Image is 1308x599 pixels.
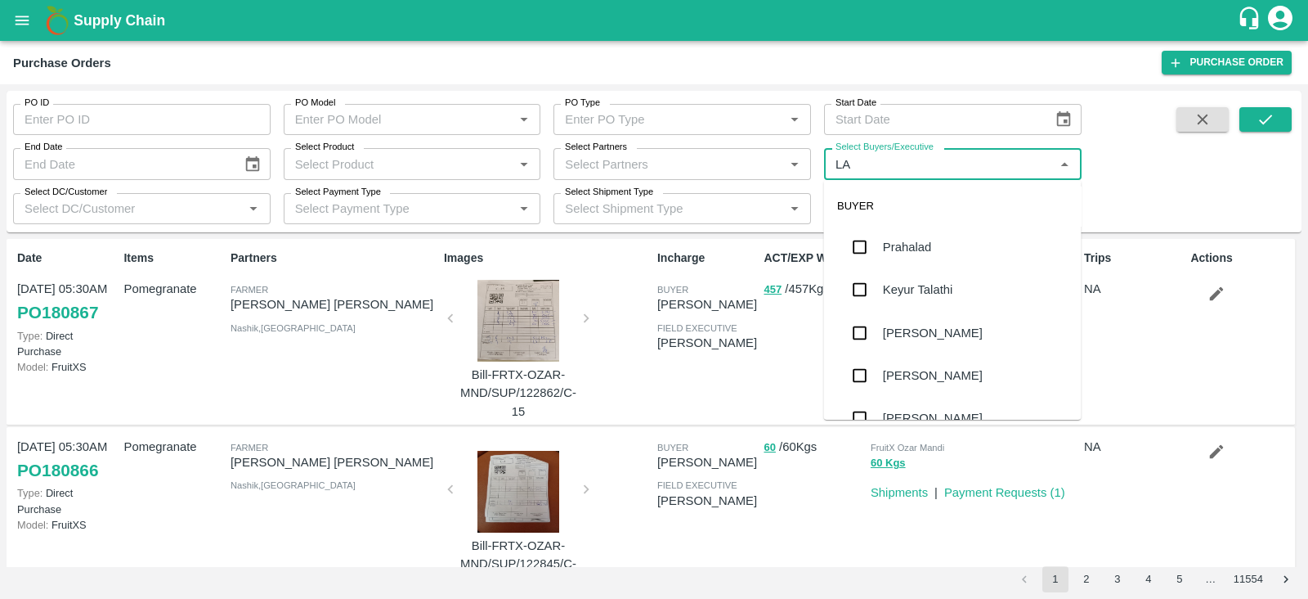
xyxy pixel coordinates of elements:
button: Open [243,198,264,219]
div: [PERSON_NAME] [883,367,983,385]
p: [PERSON_NAME] [657,295,757,313]
p: [PERSON_NAME] [657,453,757,471]
button: Go to page 2 [1073,566,1100,592]
span: Type: [17,330,43,342]
button: 457 [764,281,782,299]
button: Choose date [237,149,268,180]
input: Select Product [289,153,509,174]
span: Nashik , [GEOGRAPHIC_DATA] [231,480,356,490]
button: Open [513,198,535,219]
div: Keyur Talathi [883,281,953,299]
p: Partners [231,250,437,267]
p: NA [1084,280,1184,298]
input: Enter PO Model [289,109,509,130]
button: open drawer [3,2,41,39]
button: Open [784,198,805,219]
p: Incharge [657,250,757,267]
p: ACT/EXP Weight [764,250,863,267]
button: page 1 [1042,566,1068,592]
label: Select DC/Customer [25,186,107,199]
p: Actions [1190,250,1290,267]
a: PO180866 [17,456,98,485]
p: Trips [1084,250,1184,267]
div: … [1198,572,1224,588]
input: Select Partners [558,153,779,174]
span: Model: [17,361,48,373]
button: 60 [764,439,775,457]
p: / 457 Kgs [764,280,863,299]
span: field executive [657,480,737,490]
p: [PERSON_NAME] [PERSON_NAME] [231,453,437,471]
button: Go to page 11554 [1229,566,1268,592]
button: Go to page 5 [1167,566,1193,592]
button: Open [784,109,805,130]
p: [PERSON_NAME] [PERSON_NAME] [231,295,437,313]
span: buyer [657,285,688,295]
label: Select Partners [565,141,627,154]
p: NA [1084,438,1184,456]
input: Enter PO ID [13,104,271,135]
a: Shipments [871,486,928,499]
div: BUYER [824,187,1082,226]
span: Nashik , [GEOGRAPHIC_DATA] [231,323,356,333]
div: customer-support [1237,6,1265,35]
span: Type: [17,487,43,499]
label: Start Date [835,97,876,110]
p: [PERSON_NAME] [657,492,757,510]
input: Select Payment Type [289,198,488,219]
div: Prahalad [883,238,931,256]
p: / 60 Kgs [764,438,863,457]
p: FruitXS [17,517,117,533]
button: Go to next page [1273,566,1299,592]
label: Select Product [295,141,354,154]
button: Choose date [1048,104,1079,135]
p: Images [444,250,651,267]
div: [PERSON_NAME] [883,409,983,427]
div: [PERSON_NAME] [883,324,983,342]
input: Enter PO Type [558,109,779,130]
button: Open [513,109,535,130]
div: Purchase Orders [13,52,111,74]
p: Bill-FRTX-OZAR-MND/SUP/122845/C-1 [457,537,580,592]
a: Purchase Order [1162,51,1292,74]
button: Open [513,154,535,175]
label: Select Buyers/Executive [835,141,934,154]
a: Payment Requests (1) [944,486,1065,499]
p: FruitXS [17,359,117,375]
button: Go to page 4 [1136,566,1162,592]
div: account of current user [1265,3,1295,38]
span: buyer [657,443,688,453]
img: logo [41,4,74,37]
input: Select Buyers/Executive [829,153,1050,174]
button: Close [1054,154,1075,175]
a: Supply Chain [74,9,1237,32]
p: Direct Purchase [17,485,117,516]
span: FruitX Ozar Mandi [871,443,944,453]
span: Model: [17,519,48,531]
label: Select Payment Type [295,186,381,199]
a: PO180867 [17,298,98,327]
span: Farmer [231,443,268,453]
span: field executive [657,323,737,333]
p: Items [123,250,223,267]
p: Pomegranate [123,438,223,456]
b: Supply Chain [74,12,165,29]
button: Go to page 3 [1104,566,1131,592]
p: Date [17,250,117,267]
input: Select Shipment Type [558,198,758,219]
button: Open [784,154,805,175]
label: Select Shipment Type [565,186,653,199]
input: Select DC/Customer [18,198,239,219]
button: 60 Kgs [871,454,906,473]
input: End Date [13,148,231,179]
p: [DATE] 05:30AM [17,438,117,456]
label: PO Type [565,97,600,110]
p: [DATE] 05:30AM [17,280,117,298]
label: PO Model [295,97,336,110]
nav: pagination navigation [1009,566,1301,592]
p: Bill-FRTX-OZAR-MND/SUP/122862/C-15 [457,366,580,421]
p: [PERSON_NAME] [657,334,757,352]
div: | [928,477,938,502]
input: Start Date [824,104,1041,135]
p: Direct Purchase [17,328,117,359]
